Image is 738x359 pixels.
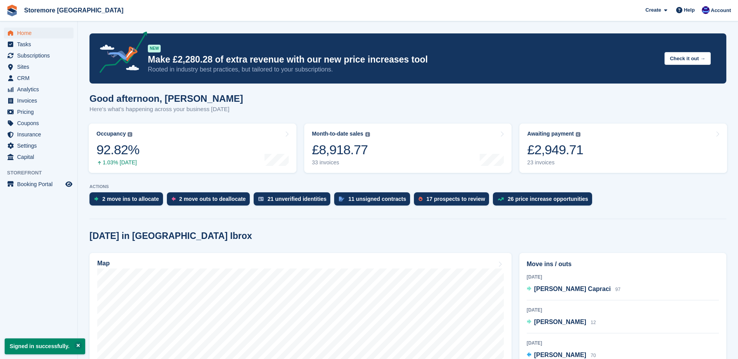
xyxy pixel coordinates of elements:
p: Rooted in industry best practices, but tailored to your subscriptions. [148,65,658,74]
span: Sites [17,61,64,72]
div: 26 price increase opportunities [508,196,588,202]
img: icon-info-grey-7440780725fd019a000dd9b08b2336e03edf1995a4989e88bcd33f0948082b44.svg [128,132,132,137]
a: menu [4,39,74,50]
img: price-adjustments-announcement-icon-8257ccfd72463d97f412b2fc003d46551f7dbcb40ab6d574587a9cd5c0d94... [93,31,147,76]
div: £8,918.77 [312,142,370,158]
a: menu [4,129,74,140]
div: 33 invoices [312,159,370,166]
img: stora-icon-8386f47178a22dfd0bd8f6a31ec36ba5ce8667c1dd55bd0f319d3a0aa187defe.svg [6,5,18,16]
h2: Move ins / outs [527,260,719,269]
span: 70 [591,353,596,358]
div: 21 unverified identities [268,196,327,202]
span: Booking Portal [17,179,64,190]
span: Account [711,7,731,14]
a: menu [4,73,74,84]
span: 97 [615,287,620,292]
a: 17 prospects to review [414,192,493,209]
img: price_increase_opportunities-93ffe204e8149a01c8c9dc8f82e8f89637d9d84a8eef4429ea346261dce0b2c0.svg [498,197,504,201]
a: 26 price increase opportunities [493,192,596,209]
h2: [DATE] in [GEOGRAPHIC_DATA] Ibrox [89,231,252,241]
div: 2 move ins to allocate [102,196,159,202]
span: Insurance [17,129,64,140]
a: [PERSON_NAME] Capraci 97 [527,284,621,295]
div: [DATE] [527,274,719,281]
div: 11 unsigned contracts [348,196,406,202]
div: 92.82% [96,142,139,158]
a: Awaiting payment £2,949.71 23 invoices [519,124,727,173]
div: [DATE] [527,307,719,314]
a: 2 move outs to deallocate [167,192,254,209]
a: menu [4,152,74,162]
a: menu [4,140,74,151]
a: 21 unverified identities [254,192,335,209]
div: Occupancy [96,131,126,137]
div: Awaiting payment [527,131,574,137]
h1: Good afternoon, [PERSON_NAME] [89,93,243,104]
img: move_outs_to_deallocate_icon-f764333ba52eb49d3ac5e1228854f67142a1ed5810a6f6cc68b1a99e826820c5.svg [172,197,175,201]
span: Create [645,6,661,14]
img: move_ins_to_allocate_icon-fdf77a2bb77ea45bf5b3d319d69a93e2d87916cf1d5bf7949dd705db3b84f3ca.svg [94,197,98,201]
div: NEW [148,45,161,52]
img: icon-info-grey-7440780725fd019a000dd9b08b2336e03edf1995a4989e88bcd33f0948082b44.svg [576,132,580,137]
img: Angela [702,6,710,14]
a: menu [4,84,74,95]
p: ACTIONS [89,184,726,189]
span: Storefront [7,169,77,177]
span: Coupons [17,118,64,129]
a: menu [4,50,74,61]
span: Subscriptions [17,50,64,61]
span: Pricing [17,106,64,117]
img: prospect-51fa495bee0391a8d652442698ab0144808aea92771e9ea1ae160a38d050c398.svg [419,197,422,201]
span: Settings [17,140,64,151]
div: 1.03% [DATE] [96,159,139,166]
div: Month-to-date sales [312,131,363,137]
h2: Map [97,260,110,267]
a: menu [4,118,74,129]
a: menu [4,95,74,106]
button: Check it out → [664,52,711,65]
a: Month-to-date sales £8,918.77 33 invoices [304,124,512,173]
span: CRM [17,73,64,84]
div: £2,949.71 [527,142,583,158]
p: Make £2,280.28 of extra revenue with our new price increases tool [148,54,658,65]
a: 2 move ins to allocate [89,192,167,209]
a: Storemore [GEOGRAPHIC_DATA] [21,4,126,17]
a: 11 unsigned contracts [334,192,414,209]
div: 2 move outs to deallocate [179,196,246,202]
a: [PERSON_NAME] 12 [527,317,596,328]
img: verify_identity-adf6edd0f0f0b5bbfe63781bf79b02c33cf7c696d77639b501bdc392416b5a36.svg [258,197,264,201]
span: Home [17,28,64,38]
a: menu [4,179,74,190]
span: Analytics [17,84,64,95]
img: icon-info-grey-7440780725fd019a000dd9b08b2336e03edf1995a4989e88bcd33f0948082b44.svg [365,132,370,137]
a: menu [4,61,74,72]
a: Occupancy 92.82% 1.03% [DATE] [89,124,296,173]
a: Preview store [64,179,74,189]
div: 23 invoices [527,159,583,166]
span: Invoices [17,95,64,106]
span: [PERSON_NAME] [534,319,586,325]
a: menu [4,106,74,117]
a: menu [4,28,74,38]
p: Signed in successfully. [5,338,85,354]
p: Here's what's happening across your business [DATE] [89,105,243,114]
span: Tasks [17,39,64,50]
div: [DATE] [527,340,719,347]
span: Capital [17,152,64,162]
div: 17 prospects to review [426,196,485,202]
span: 12 [591,320,596,325]
span: [PERSON_NAME] [534,352,586,358]
span: [PERSON_NAME] Capraci [534,286,611,292]
span: Help [684,6,695,14]
img: contract_signature_icon-13c848040528278c33f63329250d36e43548de30e8caae1d1a13099fd9432cc5.svg [339,197,344,201]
